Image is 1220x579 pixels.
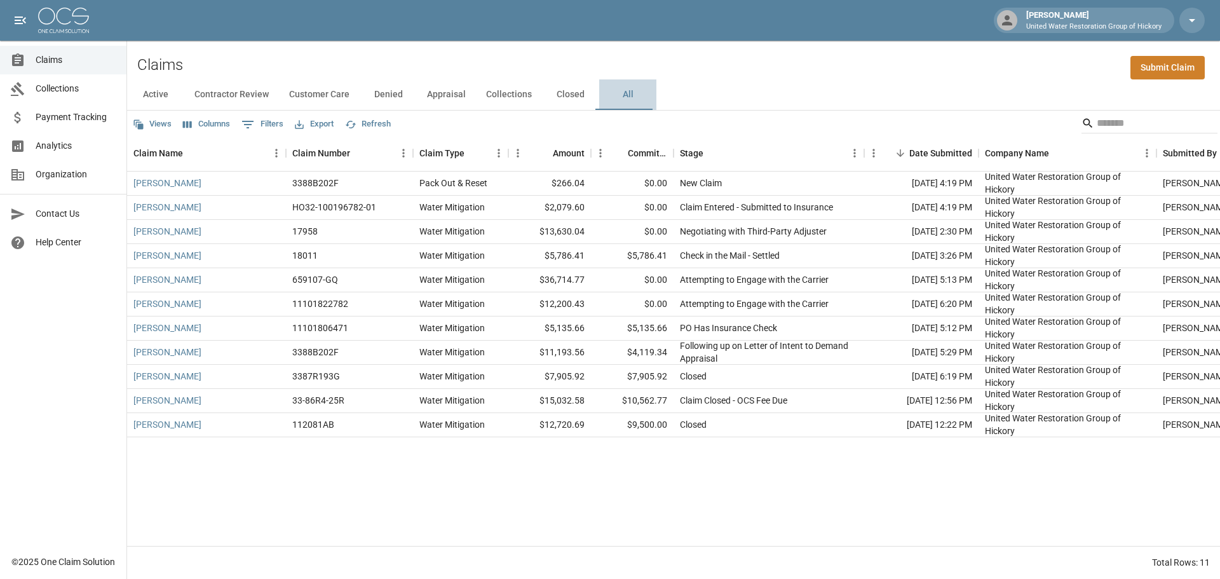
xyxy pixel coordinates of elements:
div: Attempting to Engage with the Carrier [680,273,829,286]
button: Sort [1049,144,1067,162]
div: Claim Name [133,135,183,171]
div: Stage [674,135,864,171]
div: United Water Restoration Group of Hickory [985,339,1150,365]
button: Sort [183,144,201,162]
a: Submit Claim [1130,56,1205,79]
div: Stage [680,135,703,171]
div: Attempting to Engage with the Carrier [680,297,829,310]
div: United Water Restoration Group of Hickory [985,388,1150,413]
div: United Water Restoration Group of Hickory [985,243,1150,268]
div: [DATE] 2:30 PM [864,220,979,244]
div: United Water Restoration Group of Hickory [985,291,1150,317]
button: Sort [703,144,721,162]
div: Water Mitigation [419,249,485,262]
div: United Water Restoration Group of Hickory [985,364,1150,389]
a: [PERSON_NAME] [133,418,201,431]
div: Negotiating with Third-Party Adjuster [680,225,827,238]
span: Claims [36,53,116,67]
div: Claim Number [292,135,350,171]
button: Contractor Review [184,79,279,110]
button: Sort [535,144,553,162]
a: [PERSON_NAME] [133,297,201,310]
div: $36,714.77 [508,268,591,292]
div: 11101822782 [292,297,348,310]
button: Show filters [238,114,287,135]
span: Organization [36,168,116,181]
button: Menu [267,144,286,163]
div: United Water Restoration Group of Hickory [985,315,1150,341]
button: Menu [1137,144,1156,163]
div: [DATE] 5:29 PM [864,341,979,365]
div: $7,905.92 [508,365,591,389]
div: Water Mitigation [419,273,485,286]
div: 3388B202F [292,346,339,358]
div: Date Submitted [864,135,979,171]
button: Appraisal [417,79,476,110]
div: 18011 [292,249,318,262]
button: Select columns [180,114,233,134]
div: Date Submitted [909,135,972,171]
a: [PERSON_NAME] [133,273,201,286]
div: $9,500.00 [591,413,674,437]
button: Sort [464,144,482,162]
span: Help Center [36,236,116,249]
div: $12,200.43 [508,292,591,317]
span: Analytics [36,139,116,153]
div: $12,720.69 [508,413,591,437]
div: Pack Out & Reset [419,177,487,189]
div: Water Mitigation [419,322,485,334]
div: [DATE] 6:20 PM [864,292,979,317]
p: United Water Restoration Group of Hickory [1026,22,1162,32]
div: [DATE] 5:13 PM [864,268,979,292]
button: Closed [542,79,599,110]
div: $10,562.77 [591,389,674,413]
div: 112081AB [292,418,334,431]
div: $7,905.92 [591,365,674,389]
div: United Water Restoration Group of Hickory [985,412,1150,437]
div: [DATE] 4:19 PM [864,196,979,220]
div: Search [1081,113,1217,136]
button: Denied [360,79,417,110]
div: Total Rows: 11 [1152,556,1210,569]
button: Menu [864,144,883,163]
div: Closed [680,418,707,431]
div: 11101806471 [292,322,348,334]
div: Claim Name [127,135,286,171]
div: [DATE] 3:26 PM [864,244,979,268]
div: [DATE] 4:19 PM [864,172,979,196]
a: [PERSON_NAME] [133,322,201,334]
div: Amount [553,135,585,171]
a: [PERSON_NAME] [133,346,201,358]
div: $11,193.56 [508,341,591,365]
div: dynamic tabs [127,79,1220,110]
div: $5,786.41 [591,244,674,268]
div: United Water Restoration Group of Hickory [985,267,1150,292]
a: [PERSON_NAME] [133,394,201,407]
div: 17958 [292,225,318,238]
button: Export [292,114,337,134]
div: Water Mitigation [419,346,485,358]
span: Contact Us [36,207,116,221]
div: Company Name [979,135,1156,171]
button: Sort [350,144,368,162]
div: 659107-GQ [292,273,338,286]
button: Refresh [342,114,394,134]
button: Views [130,114,175,134]
button: Customer Care [279,79,360,110]
button: All [599,79,656,110]
div: [DATE] 12:22 PM [864,413,979,437]
div: Committed Amount [628,135,667,171]
div: Company Name [985,135,1049,171]
a: [PERSON_NAME] [133,370,201,383]
div: Claim Number [286,135,413,171]
a: [PERSON_NAME] [133,225,201,238]
div: Amount [508,135,591,171]
div: HO32-100196782-01 [292,201,376,214]
div: $0.00 [591,220,674,244]
button: Menu [489,144,508,163]
button: Menu [591,144,610,163]
div: Submitted By [1163,135,1217,171]
div: $266.04 [508,172,591,196]
div: Water Mitigation [419,201,485,214]
button: Menu [394,144,413,163]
